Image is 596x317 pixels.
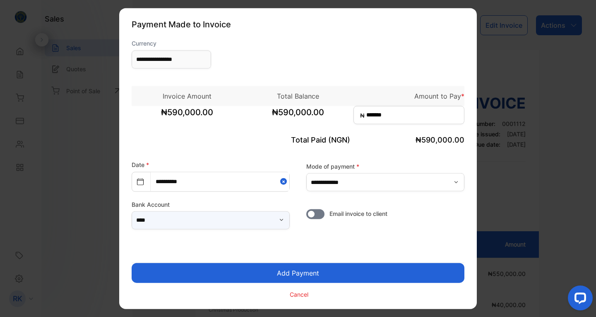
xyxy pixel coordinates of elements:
p: Payment Made to Invoice [132,18,464,30]
label: Currency [132,39,211,47]
p: Amount to Pay [353,91,464,101]
label: Date [132,161,149,168]
p: Invoice Amount [132,91,243,101]
p: Cancel [290,290,308,299]
p: Total Paid (NGN) [243,134,353,145]
span: ₦590,000.00 [416,135,464,144]
button: Close [280,172,289,191]
iframe: LiveChat chat widget [561,282,596,317]
span: ₦590,000.00 [132,106,243,126]
button: Add Payment [132,263,464,283]
label: Bank Account [132,200,290,208]
label: Mode of payment [306,162,464,171]
span: Email invoice to client [329,209,387,218]
p: Total Balance [243,91,353,101]
span: ₦590,000.00 [243,106,353,126]
span: ₦ [360,111,365,119]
